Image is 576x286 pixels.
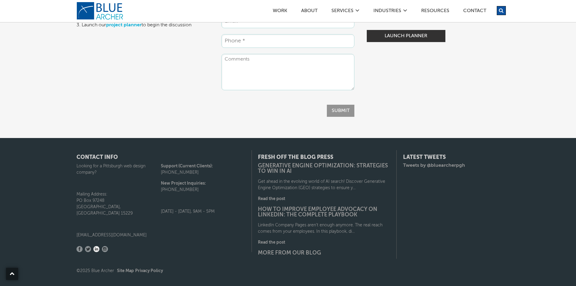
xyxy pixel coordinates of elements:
[106,23,142,28] a: project planner
[421,8,450,15] a: Resources
[331,8,354,15] a: SERVICES
[403,155,500,160] h4: Latest Tweets
[258,179,391,191] p: Get ahead in the evolving world of AI search! Discover Generative Engine Optimization (GEO) strat...
[258,207,391,218] a: How to Improve Employee Advocacy on LinkedIn: The Complete Playbook
[301,8,318,15] a: ABOUT
[76,191,161,217] p: Mailing Address: PO Box 97248 [GEOGRAPHIC_DATA], [GEOGRAPHIC_DATA] 15229
[258,250,391,256] a: More from our blog
[403,163,465,168] a: Tweets by @bluearcherpgh
[258,239,391,246] a: Read the post
[258,155,391,160] h4: Fresh Off the Blog Press
[76,246,83,252] a: Facebook
[161,164,213,168] strong: Support (Current Clients):
[258,222,391,235] p: LinkedIn Company Pages aren’t enough anymore. The real reach comes from your employees. In this p...
[93,246,99,252] a: LinkedIn
[272,8,288,15] a: Work
[76,2,125,20] a: logo
[463,8,487,15] a: Contact
[161,209,246,215] p: [DATE] - [DATE], 9AM - 5PM
[85,246,91,252] a: Twitter
[258,196,391,202] a: Read the post
[221,34,354,48] input: Phone *
[367,30,445,42] a: Launch Planner
[76,21,210,29] p: 3. Launch our to begin the discussion
[161,163,246,176] p: [PHONE_NUMBER]
[135,269,163,273] a: Privacy Policy
[161,181,206,186] strong: New Project Inquiries:
[76,269,163,273] span: ©2025 Blue Archer
[76,163,161,176] p: Looking for a Pittsburgh web design company?
[102,246,108,252] a: Instagram
[161,180,246,193] p: [PHONE_NUMBER]
[76,232,161,238] p: [EMAIL_ADDRESS][DOMAIN_NAME]
[373,8,402,15] a: Industries
[117,269,134,273] a: Site Map
[327,105,354,117] input: Submit
[76,155,246,160] h4: CONTACT INFO
[258,163,391,174] a: Generative Engine Optimization: Strategies to Win in AI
